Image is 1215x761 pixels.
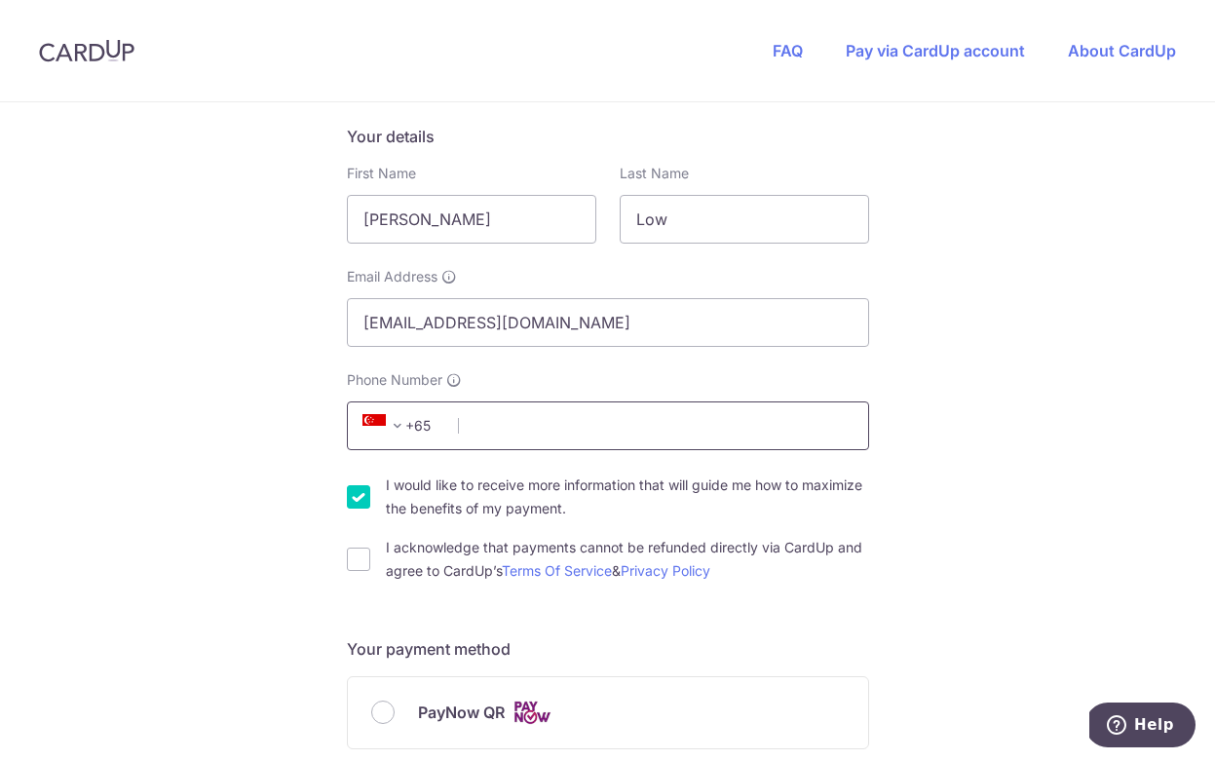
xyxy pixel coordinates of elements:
label: I would like to receive more information that will guide me how to maximize the benefits of my pa... [386,474,869,520]
a: Privacy Policy [621,562,710,579]
a: FAQ [773,41,803,60]
span: +65 [357,414,444,438]
span: +65 [362,414,409,438]
h5: Your details [347,125,869,148]
input: Last name [620,195,869,244]
img: Cards logo [513,701,551,725]
h5: Your payment method [347,637,869,661]
label: Last Name [620,164,689,183]
input: Email address [347,298,869,347]
span: Email Address [347,267,437,286]
a: Terms Of Service [502,562,612,579]
div: PayNow QR Cards logo [371,701,845,725]
span: Phone Number [347,370,442,390]
label: First Name [347,164,416,183]
input: First name [347,195,596,244]
a: Pay via CardUp account [846,41,1025,60]
span: PayNow QR [418,701,505,724]
label: I acknowledge that payments cannot be refunded directly via CardUp and agree to CardUp’s & [386,536,869,583]
img: CardUp [39,39,134,62]
iframe: Opens a widget where you can find more information [1089,703,1196,751]
a: About CardUp [1068,41,1176,60]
